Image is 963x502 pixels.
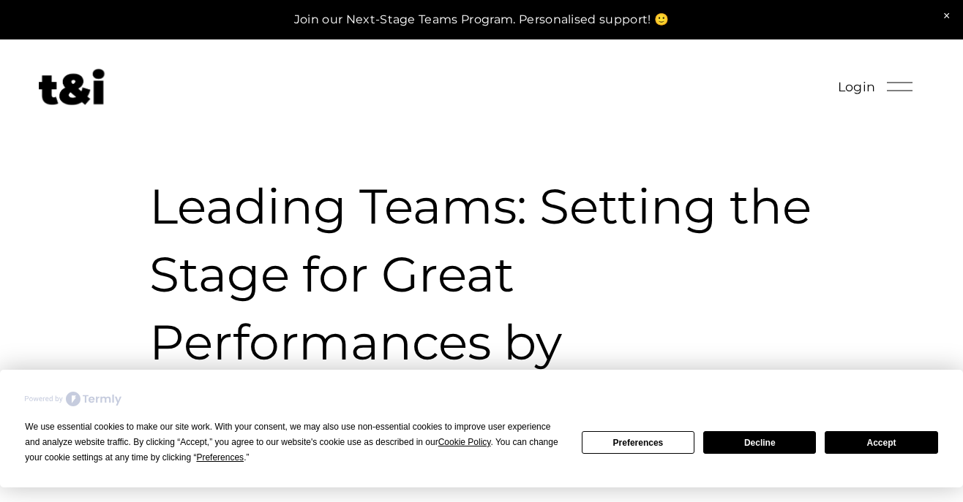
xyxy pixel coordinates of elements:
img: Future of Work Experts [39,69,105,105]
img: Powered by Termly [25,392,121,406]
a: Login [838,75,876,99]
button: Preferences [582,431,694,454]
span: Cookie Policy [438,437,491,447]
span: Preferences [196,452,244,463]
button: Decline [703,431,816,454]
div: We use essential cookies to make our site work. With your consent, we may also use non-essential ... [25,419,563,465]
button: Accept [825,431,937,454]
h1: Leading Teams: Setting the Stage for Great Performances by [PERSON_NAME] (2002) [149,172,814,445]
